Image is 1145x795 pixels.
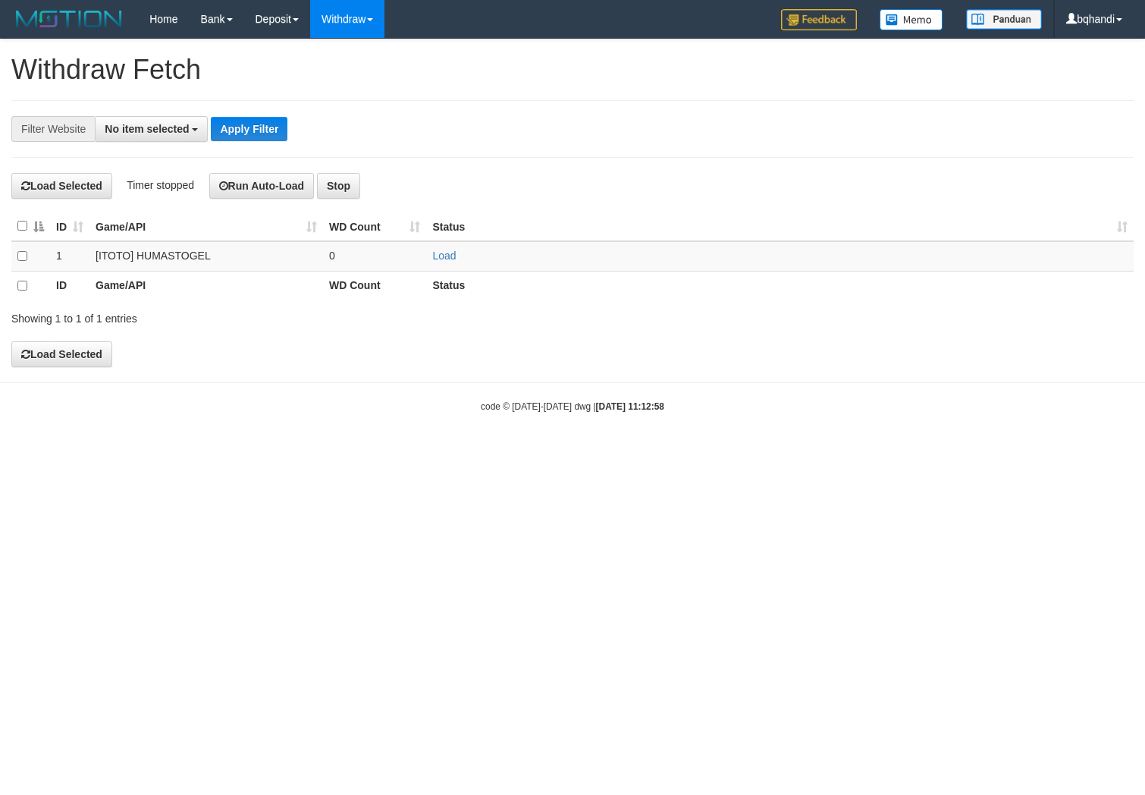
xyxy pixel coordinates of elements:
button: Apply Filter [211,117,287,141]
img: MOTION_logo.png [11,8,127,30]
button: Load Selected [11,173,112,199]
span: Timer stopped [127,179,194,191]
th: WD Count: activate to sort column ascending [323,212,426,241]
th: ID [50,271,89,300]
strong: [DATE] 11:12:58 [596,401,664,412]
a: Load [432,250,456,262]
div: Filter Website [11,116,95,142]
img: Feedback.jpg [781,9,857,30]
button: Run Auto-Load [209,173,315,199]
button: Stop [317,173,360,199]
span: 0 [329,250,335,262]
span: No item selected [105,123,189,135]
td: 1 [50,241,89,272]
button: No item selected [95,116,208,142]
th: Game/API: activate to sort column ascending [89,212,323,241]
th: ID: activate to sort column ascending [50,212,89,241]
small: code © [DATE]-[DATE] dwg | [481,401,664,412]
img: panduan.png [966,9,1042,30]
th: WD Count [323,271,426,300]
img: Button%20Memo.svg [880,9,943,30]
th: Status [426,271,1134,300]
button: Load Selected [11,341,112,367]
td: [ITOTO] HUMASTOGEL [89,241,323,272]
th: Status: activate to sort column ascending [426,212,1134,241]
h1: Withdraw Fetch [11,55,1134,85]
th: Game/API [89,271,323,300]
div: Showing 1 to 1 of 1 entries [11,305,466,326]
